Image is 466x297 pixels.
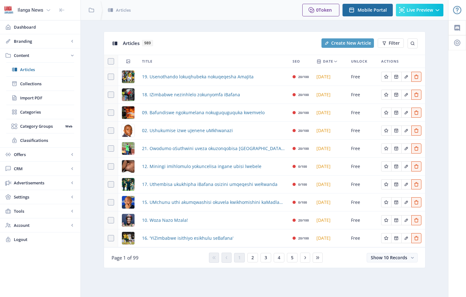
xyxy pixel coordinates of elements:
[351,58,367,65] span: Unlock
[378,38,404,48] button: Filter
[347,211,377,229] td: Free
[391,163,401,169] a: Edit page
[238,255,241,260] span: 1
[347,122,377,140] td: Free
[313,122,347,140] td: [DATE]
[123,40,140,46] span: Articles
[381,235,391,241] a: Edit page
[401,73,411,79] a: Edit page
[347,68,377,86] td: Free
[367,253,418,262] button: Show 10 Records
[142,127,233,134] span: 02. Ushukumise izwe uJenene uMkhwanazi
[407,8,433,13] span: Live Preview
[14,222,69,228] span: Account
[321,38,374,48] button: Create New Article
[247,253,258,262] button: 2
[371,255,407,261] span: Show 10 Records
[142,91,240,98] span: 18. IZimbabwe nezinhlelo zokunyomfa iBafana
[396,4,443,16] button: Live Preview
[18,3,43,17] div: Ilanga News
[313,158,347,176] td: [DATE]
[381,181,391,187] a: Edit page
[14,165,69,172] span: CRM
[14,236,75,243] span: Logout
[14,24,75,30] span: Dashboard
[293,58,300,65] span: SEO
[313,229,347,247] td: [DATE]
[122,142,134,155] img: 98094aed-8219-483c-9dfb-53154742aef6.png
[122,124,134,137] img: b32c112d-b164-45df-961d-a56443ed267c.png
[389,41,400,46] span: Filter
[142,181,277,188] a: 17. Uthembisa ukukhipha iBafana osizini umqeqeshi weRwanda
[14,208,69,214] span: Tools
[391,181,401,187] a: Edit page
[122,88,134,101] img: 652540b2-861e-4efb-87af-74fff9dbde94.png
[381,199,391,205] a: Edit page
[14,52,69,59] span: Content
[331,41,371,46] span: Create New Article
[298,73,309,81] div: 20/100
[142,58,152,65] span: Title
[6,105,74,119] a: Categories
[298,109,309,116] div: 20/100
[14,38,69,44] span: Branding
[251,255,254,260] span: 2
[142,40,153,46] span: 989
[142,109,265,116] a: 09. Bafundiswe ngokumelana nokuguquguquka kwemvelo
[142,73,254,81] a: 19. Usenothando lokuqhubeka nokuqeqesha AmaJita
[142,199,285,206] a: 15. UMchunu uthi akumqwashisi okuvela kwikhomishini kaMadlanga
[411,199,421,205] a: Edit page
[411,217,421,223] a: Edit page
[20,123,63,129] span: Category Groups
[20,95,74,101] span: Import PDF
[20,66,74,73] span: Articles
[411,127,421,133] a: Edit page
[313,140,347,158] td: [DATE]
[291,255,293,260] span: 5
[142,216,188,224] a: 10. Woza Nazo Mzala!
[14,180,69,186] span: Advertisements
[122,214,134,227] img: f03b073f-f510-4b25-a76f-751b26ac5787.png
[6,119,74,133] a: Category GroupsWeb
[298,234,309,242] div: 20/100
[401,181,411,187] a: Edit page
[298,199,307,206] div: 0/100
[381,127,391,133] a: Edit page
[265,255,267,260] span: 3
[20,81,74,87] span: Collections
[122,160,134,173] img: cefa5548-01ee-49fb-a525-0a54e8e56330.png
[319,7,332,13] span: Token
[391,109,401,115] a: Edit page
[6,77,74,91] a: Collections
[347,140,377,158] td: Free
[391,73,401,79] a: Edit page
[381,91,391,97] a: Edit page
[401,127,411,133] a: Edit page
[391,91,401,97] a: Edit page
[298,163,307,170] div: 0/100
[401,145,411,151] a: Edit page
[411,145,421,151] a: Edit page
[6,91,74,105] a: Import PDF
[347,86,377,104] td: Free
[142,145,285,152] a: 21. Owodumo oSuthwini uveza okuzonqobisa [GEOGRAPHIC_DATA] kowomkhaya
[6,63,74,76] a: Articles
[401,235,411,241] a: Edit page
[313,68,347,86] td: [DATE]
[401,91,411,97] a: Edit page
[6,133,74,147] a: Classifications
[411,163,421,169] a: Edit page
[20,137,74,143] span: Classifications
[318,38,374,48] a: New page
[347,229,377,247] td: Free
[391,127,401,133] a: Edit page
[391,217,401,223] a: Edit page
[313,86,347,104] td: [DATE]
[313,211,347,229] td: [DATE]
[411,91,421,97] a: Edit page
[347,104,377,122] td: Free
[381,73,391,79] a: Edit page
[298,216,309,224] div: 20/100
